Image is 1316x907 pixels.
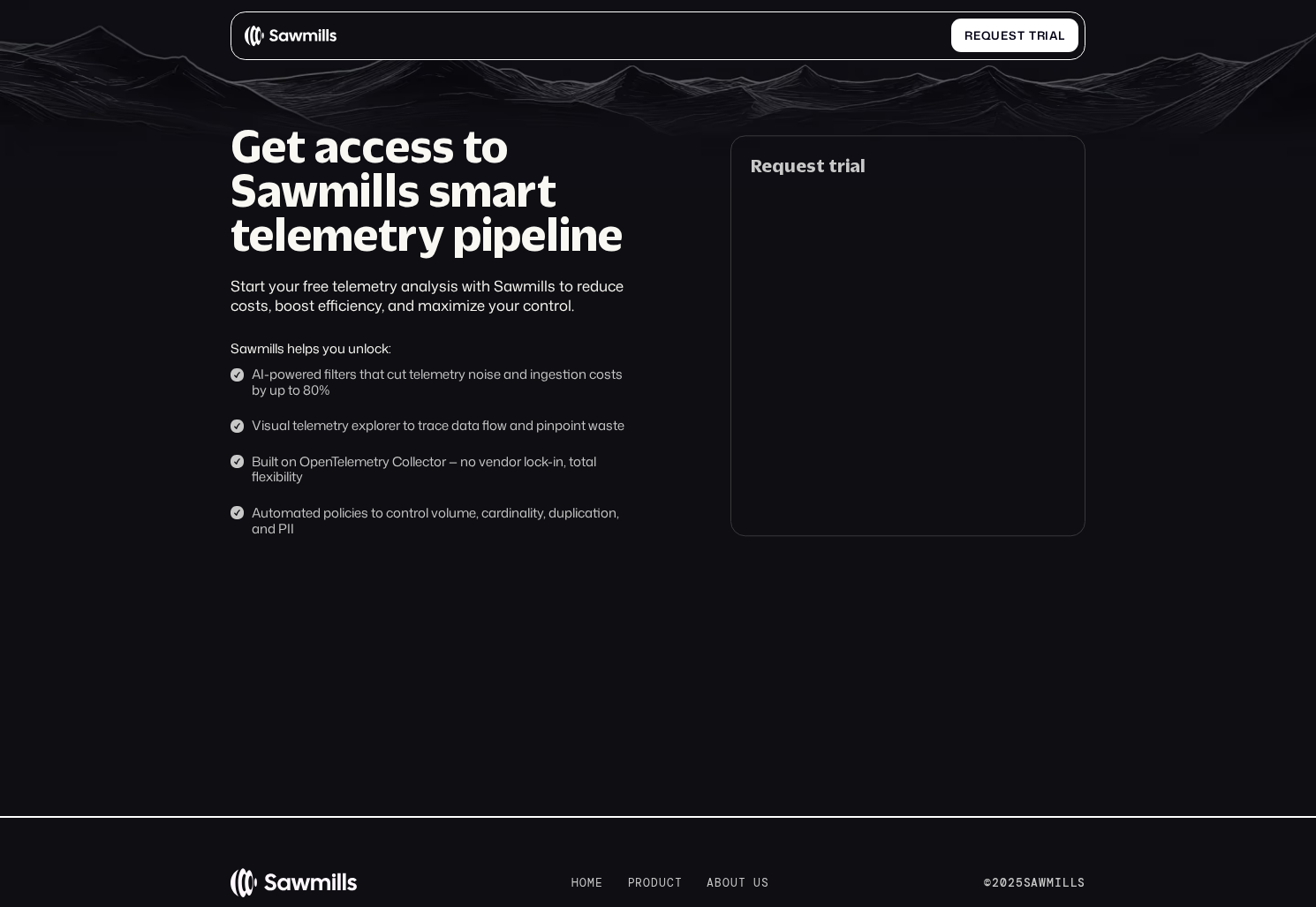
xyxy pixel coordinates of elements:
div: © Sawmills [984,876,1085,890]
span: P [628,876,636,890]
div: Automated policies to control volume, cardinality, duplication, and PII [252,505,640,537]
span: u [730,876,738,890]
span: r [635,876,643,890]
a: Aboutus [707,876,769,890]
span: o [579,876,587,890]
a: Product [628,876,683,890]
span: r [1037,29,1046,43]
span: u [991,29,1001,43]
span: q [981,29,992,43]
span: 2025 [992,875,1023,890]
div: Visual telemetry explorer to trace data flow and pinpoint waste [252,418,640,434]
span: a [1049,29,1058,43]
span: o [722,876,730,890]
span: H [571,876,579,890]
span: e [1001,29,1009,43]
a: Home [571,876,602,890]
span: t [1029,29,1037,43]
span: t [1017,29,1025,43]
span: u [659,876,667,890]
div: AI-powered filters that cut telemetry noise and ingestion costs by up to 80% [252,367,640,398]
span: d [651,876,659,890]
h1: Get access to Sawmills smart telemetry pipeline [231,124,640,257]
span: i [1045,29,1049,43]
span: R [964,29,973,43]
div: Request trial [751,155,1065,175]
span: s [761,876,769,890]
div: Start your free telemetry analysis with Sawmills to reduce costs, boost efficiency, and maximize ... [231,276,640,315]
span: t [675,876,683,890]
span: o [643,876,651,890]
span: c [667,876,675,890]
span: e [595,876,603,890]
a: Requesttrial [951,19,1078,52]
div: Built on OpenTelemetry Collector — no vendor lock-in, total flexibility [252,454,640,486]
span: A [707,876,715,890]
span: l [1058,29,1065,43]
span: m [587,876,595,890]
span: s [1009,29,1017,43]
span: b [715,876,722,890]
span: e [973,29,981,43]
div: Sawmills helps you unlock: [231,341,640,357]
span: u [753,876,761,890]
span: t [738,876,746,890]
